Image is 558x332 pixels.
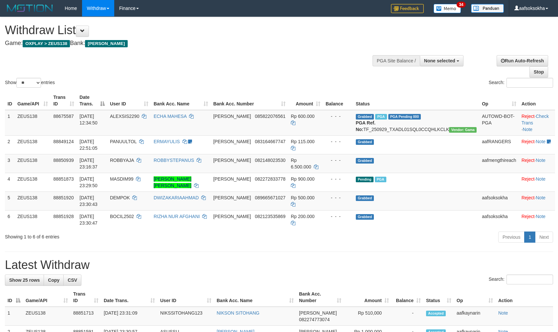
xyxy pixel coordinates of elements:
span: Grabbed [356,158,374,164]
th: Date Trans.: activate to sort column ascending [101,288,158,307]
span: [DATE] 23:29:50 [79,176,97,188]
a: Reject [522,176,535,182]
td: aafRANGERS [479,135,519,154]
th: Action [519,91,555,110]
th: Amount: activate to sort column ascending [344,288,392,307]
th: Balance [323,91,353,110]
a: Stop [529,66,548,77]
td: 88851713 [71,307,101,326]
td: ZEUS138 [15,191,51,210]
th: Op: activate to sort column ascending [454,288,496,307]
th: Op: activate to sort column ascending [479,91,519,110]
th: User ID: activate to sort column ascending [158,288,214,307]
span: BOCIL2502 [110,214,134,219]
span: [DATE] 23:30:43 [79,195,97,207]
a: ERMAYULIS [154,139,180,144]
th: ID [5,91,15,110]
label: Search: [489,78,553,88]
td: 5 [5,191,15,210]
span: [DATE] 12:34:50 [79,114,97,125]
td: · [519,191,555,210]
span: Copy 085822076561 to clipboard [255,114,285,119]
span: Grabbed [356,139,374,145]
label: Show entries [5,78,55,88]
span: Show 25 rows [9,277,40,283]
a: RIZHA NUR AFGHANI [154,214,200,219]
a: Check Trans [522,114,549,125]
h1: Withdraw List [5,24,365,37]
td: 3 [5,154,15,173]
span: Copy 082272833778 to clipboard [255,176,285,182]
span: Copy [48,277,59,283]
a: Run Auto-Refresh [497,55,548,66]
span: [PERSON_NAME] [213,176,251,182]
span: 88851928 [53,214,74,219]
th: Status: activate to sort column ascending [423,288,454,307]
span: Grabbed [356,114,374,120]
span: MASDIM99 [110,176,134,182]
a: Copy [44,275,64,286]
img: Feedback.jpg [391,4,424,13]
a: Note [536,139,546,144]
span: Rp 500.000 [291,195,314,200]
a: ECHA MAHESA [154,114,186,119]
td: ZEUS138 [15,210,51,229]
th: User ID: activate to sort column ascending [107,91,151,110]
span: 88851920 [53,195,74,200]
button: None selected [420,55,463,66]
span: [PERSON_NAME] [213,158,251,163]
h1: Latest Withdraw [5,258,553,272]
td: AUTOWD-BOT-PGA [479,110,519,136]
td: · [519,154,555,173]
th: Game/API: activate to sort column ascending [23,288,71,307]
td: NIKSSITOHANG123 [158,307,214,326]
span: [PERSON_NAME] [299,310,337,316]
a: Reject [522,195,535,200]
th: ID: activate to sort column descending [5,288,23,307]
td: · · [519,110,555,136]
img: Button%20Memo.svg [434,4,461,13]
span: Copy 082148023530 to clipboard [255,158,285,163]
span: Grabbed [356,214,374,220]
span: Accepted [426,311,446,316]
td: aafsoksokha [479,191,519,210]
a: Note [536,176,546,182]
td: TF_250929_TXADL01SQL0CCQHLKCLK [353,110,480,136]
div: Showing 1 to 6 of 6 entries [5,231,227,240]
a: NIKSON SITOHANG [217,310,259,316]
div: - - - [326,113,351,120]
th: Amount: activate to sort column ascending [288,91,323,110]
span: Grabbed [356,195,374,201]
input: Search: [506,275,553,284]
span: Rp 6.500.000 [291,158,311,169]
td: · [519,210,555,229]
td: Rp 510,000 [344,307,392,326]
a: CSV [63,275,81,286]
span: Marked by aafpengsreynich [375,114,387,120]
span: 88849124 [53,139,74,144]
td: ZEUS138 [15,135,51,154]
span: [DATE] 22:51:05 [79,139,97,151]
span: CSV [68,277,77,283]
span: [DATE] 23:30:47 [79,214,97,226]
th: Action [496,288,553,307]
td: ZEUS138 [23,307,71,326]
th: Trans ID: activate to sort column ascending [71,288,101,307]
td: aafsoksokha [479,210,519,229]
span: DEMPOK [110,195,130,200]
td: 1 [5,307,23,326]
span: Rp 200.000 [291,214,314,219]
td: · [519,173,555,191]
span: Copy 082123535869 to clipboard [255,214,285,219]
td: ZEUS138 [15,154,51,173]
a: Previous [498,232,525,243]
span: ALEXSIS2290 [110,114,139,119]
td: [DATE] 23:31:09 [101,307,158,326]
span: Pending [356,177,374,182]
td: aafmengthireach [479,154,519,173]
span: 34 [457,2,465,8]
th: Bank Acc. Number: activate to sort column ascending [211,91,288,110]
span: Copy 089665671027 to clipboard [255,195,285,200]
span: Vendor URL: https://trx31.1velocity.biz [449,127,477,133]
td: 2 [5,135,15,154]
